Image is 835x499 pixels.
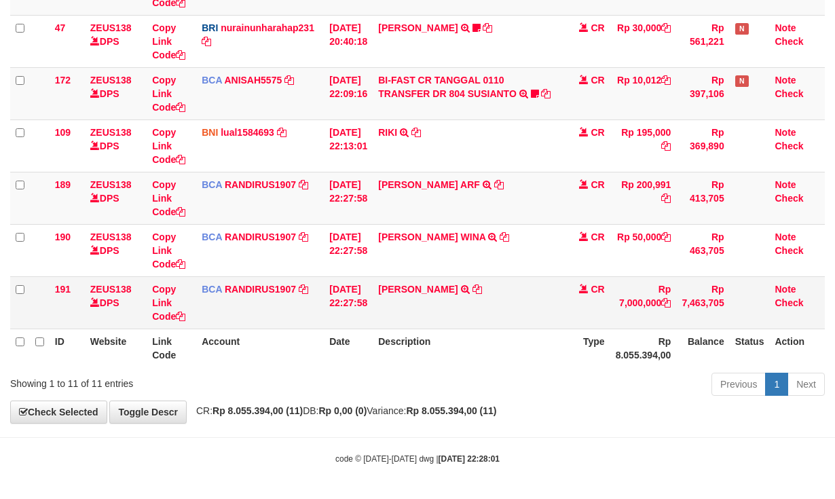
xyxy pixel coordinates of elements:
a: Copy RIKI to clipboard [411,127,421,138]
td: Rp 7,000,000 [610,276,677,329]
a: Note [775,75,796,86]
span: 109 [55,127,71,138]
a: Copy RANDIRUS1907 to clipboard [299,179,308,190]
span: CR [591,284,604,295]
span: 191 [55,284,71,295]
a: lual1584693 [221,127,274,138]
td: Rp 30,000 [610,15,677,67]
td: Rp 7,463,705 [676,276,729,329]
td: Rp 195,000 [610,119,677,172]
a: Copy Rp 50,000 to clipboard [661,232,671,242]
span: BCA [202,179,222,190]
a: [PERSON_NAME] [378,22,458,33]
a: Copy MUHAMAD PANDU WINA to clipboard [500,232,509,242]
a: Copy RANDIRUS1907 to clipboard [299,232,308,242]
a: RANDIRUS1907 [225,232,296,242]
a: Note [775,127,796,138]
th: Rp 8.055.394,00 [610,329,677,367]
span: CR [591,22,604,33]
a: Note [775,22,796,33]
a: Copy Link Code [152,22,185,60]
a: ZEUS138 [90,75,132,86]
a: Copy Rp 200,991 to clipboard [661,193,671,204]
td: [DATE] 22:27:58 [324,276,373,329]
span: 172 [55,75,71,86]
span: BNI [202,127,218,138]
td: Rp 463,705 [676,224,729,276]
td: Rp 397,106 [676,67,729,119]
th: Action [769,329,825,367]
a: Copy Rp 195,000 to clipboard [661,141,671,151]
th: Account [196,329,324,367]
a: Toggle Descr [109,401,187,424]
a: ZEUS138 [90,232,132,242]
td: DPS [85,276,147,329]
a: Copy RANDIRUS1907 to clipboard [299,284,308,295]
td: Rp 10,012 [610,67,677,119]
th: Link Code [147,329,196,367]
td: Rp 561,221 [676,15,729,67]
a: Copy Rp 10,012 to clipboard [661,75,671,86]
td: [DATE] 22:27:58 [324,224,373,276]
td: [DATE] 20:40:18 [324,15,373,67]
small: code © [DATE]-[DATE] dwg | [335,454,500,464]
a: Copy lual1584693 to clipboard [277,127,286,138]
a: Copy Link Code [152,284,185,322]
td: [DATE] 22:09:16 [324,67,373,119]
th: Description [373,329,563,367]
a: RANDIRUS1907 [225,179,296,190]
a: Check [775,88,803,99]
td: DPS [85,67,147,119]
a: Copy ANISAH5575 to clipboard [284,75,294,86]
a: Check [775,193,803,204]
a: [PERSON_NAME] WINA [378,232,485,242]
a: [PERSON_NAME] ARF [378,179,480,190]
a: Note [775,179,796,190]
a: Check [775,36,803,47]
a: RANDIRUS1907 [225,284,296,295]
a: Check [775,297,803,308]
td: Rp 200,991 [610,172,677,224]
a: Previous [711,373,766,396]
span: BCA [202,75,222,86]
th: Website [85,329,147,367]
th: Type [563,329,610,367]
a: Copy Link Code [152,179,185,217]
a: Copy Rp 7,000,000 to clipboard [661,297,671,308]
a: Copy BI-FAST CR TANGGAL 0110 TRANSFER DR 804 SUSIANTO to clipboard [541,88,551,99]
a: Copy nurainunharahap231 to clipboard [202,36,211,47]
a: BI-FAST CR TANGGAL 0110 TRANSFER DR 804 SUSIANTO [378,75,517,99]
a: ZEUS138 [90,127,132,138]
a: Check [775,141,803,151]
span: Has Note [735,75,749,87]
span: BRI [202,22,218,33]
a: Check Selected [10,401,107,424]
span: 190 [55,232,71,242]
a: Check [775,245,803,256]
a: 1 [765,373,788,396]
strong: Rp 8.055.394,00 (11) [406,405,496,416]
a: Copy Link Code [152,232,185,270]
th: ID [50,329,85,367]
span: BCA [202,284,222,295]
a: Copy EDI SUSANTO to clipboard [472,284,482,295]
strong: [DATE] 22:28:01 [439,454,500,464]
td: DPS [85,172,147,224]
td: Rp 50,000 [610,224,677,276]
span: BCA [202,232,222,242]
th: Date [324,329,373,367]
span: CR: DB: Variance: [189,405,497,416]
th: Status [730,329,770,367]
td: DPS [85,119,147,172]
a: nurainunharahap231 [221,22,314,33]
span: CR [591,127,604,138]
a: Next [787,373,825,396]
td: [DATE] 22:27:58 [324,172,373,224]
td: Rp 369,890 [676,119,729,172]
a: Note [775,284,796,295]
a: ZEUS138 [90,179,132,190]
a: Copy Link Code [152,75,185,113]
span: CR [591,75,604,86]
a: RIKI [378,127,397,138]
span: 47 [55,22,66,33]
